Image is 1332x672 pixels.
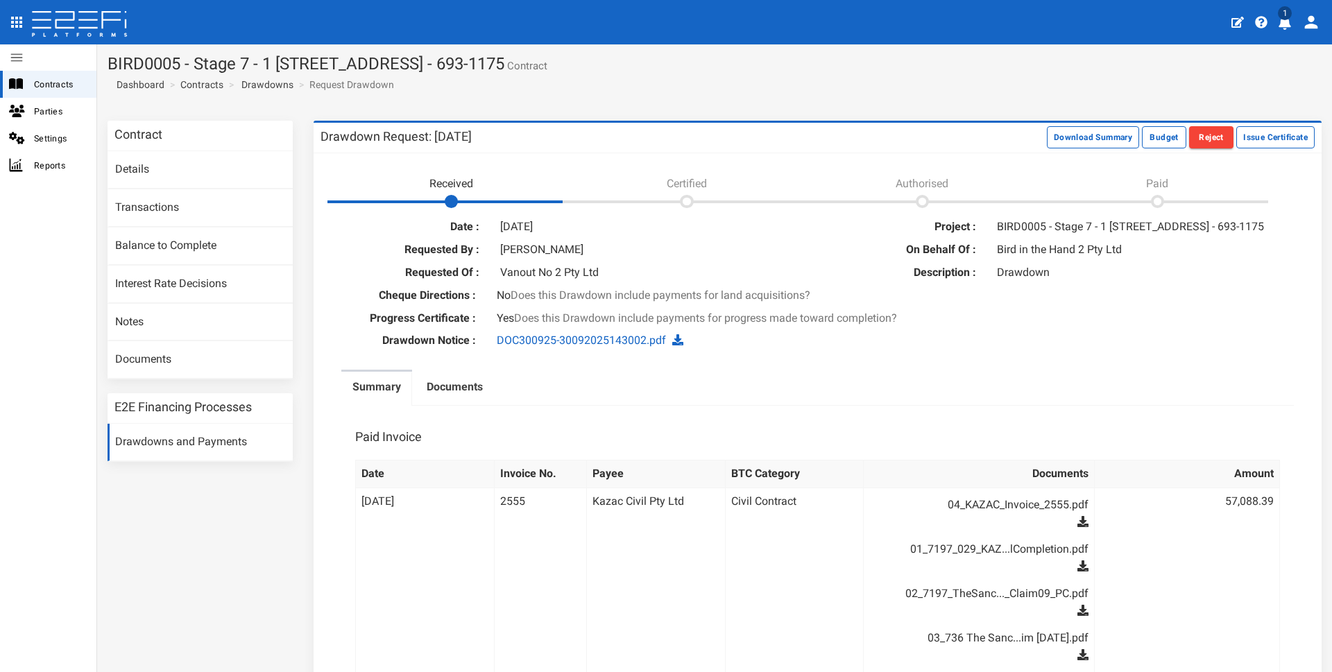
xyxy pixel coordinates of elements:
[667,177,707,190] span: Certified
[108,341,293,379] a: Documents
[241,78,293,92] a: Drawdowns
[486,288,1150,304] div: No
[1095,460,1280,488] th: Amount
[1189,126,1233,148] button: Reject
[108,189,293,227] a: Transactions
[111,79,164,90] span: Dashboard
[490,265,808,281] div: Vanout No 2 Pty Ltd
[586,460,725,488] th: Payee
[321,311,486,327] label: Progress Certificate :
[504,61,547,71] small: Contract
[321,288,486,304] label: Cheque Directions :
[486,311,1150,327] div: Yes
[416,372,494,406] a: Documents
[511,288,810,302] span: Does this Drawdown include payments for land acquisitions?
[828,242,987,258] label: On Behalf Of :
[108,151,293,189] a: Details
[514,311,897,325] span: Does this Drawdown include payments for progress made toward completion?
[497,334,666,347] a: DOC300925-30092025143002.pdf
[987,242,1304,258] div: Bird in the Hand 2 Pty Ltd
[352,379,401,395] label: Summary
[355,460,494,488] th: Date
[1236,126,1315,148] button: Issue Certificate
[34,130,85,146] span: Settings
[34,103,85,119] span: Parties
[427,379,483,395] label: Documents
[1236,130,1315,143] a: Issue Certificate
[1146,177,1168,190] span: Paid
[494,460,586,488] th: Invoice No.
[429,177,473,190] span: Received
[34,157,85,173] span: Reports
[883,583,1088,605] a: 02_7197_TheSanc..._Claim09_PC.pdf
[987,219,1304,235] div: BIRD0005 - Stage 7 - 1 [STREET_ADDRESS] - 693-1175
[341,372,412,406] a: Summary
[108,266,293,303] a: Interest Rate Decisions
[108,227,293,265] a: Balance to Complete
[321,333,486,349] label: Drawdown Notice :
[896,177,948,190] span: Authorised
[34,76,85,92] span: Contracts
[108,304,293,341] a: Notes
[108,424,293,461] a: Drawdowns and Payments
[725,460,864,488] th: BTC Category
[1047,130,1142,143] a: Download Summary
[114,128,162,141] h3: Contract
[111,78,164,92] a: Dashboard
[883,494,1088,516] a: 04_KAZAC_Invoice_2555.pdf
[108,55,1322,73] h1: BIRD0005 - Stage 7 - 1 [STREET_ADDRESS] - 693-1175
[355,431,422,443] h3: Paid Invoice
[1047,126,1139,148] button: Download Summary
[114,401,252,413] h3: E2E Financing Processes
[1142,130,1189,143] a: Budget
[883,627,1088,649] a: 03_736 The Sanc...im [DATE].pdf
[1142,126,1186,148] button: Budget
[321,130,472,143] h3: Drawdown Request: [DATE]
[490,242,808,258] div: [PERSON_NAME]
[864,460,1095,488] th: Documents
[883,538,1088,560] a: 01_7197_029_KAZ...lCompletion.pdf
[828,219,987,235] label: Project :
[987,265,1304,281] div: Drawdown
[331,242,490,258] label: Requested By :
[331,265,490,281] label: Requested Of :
[828,265,987,281] label: Description :
[180,78,223,92] a: Contracts
[331,219,490,235] label: Date :
[296,78,394,92] li: Request Drawdown
[490,219,808,235] div: [DATE]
